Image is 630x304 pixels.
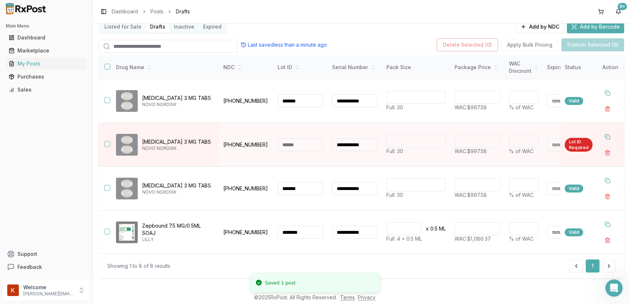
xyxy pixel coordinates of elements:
[142,102,213,107] p: NOVO NORDISK
[142,222,213,237] p: Zepbound 7.5 MG/0.5ML SOAJ
[6,83,87,96] a: Sales
[455,148,487,154] span: WAC: $997.58
[223,64,269,71] div: NDC
[601,130,614,143] button: Duplicate
[547,64,597,71] div: Expiration Date
[9,86,84,93] div: Sales
[430,225,438,232] p: 0.5
[426,225,429,232] p: x
[382,56,450,79] th: Pack Size
[613,6,624,17] button: 9+
[23,284,74,291] p: Welcome
[3,71,90,83] button: Purchases
[3,84,90,96] button: Sales
[107,262,170,270] div: Showing 1 to 8 of 8 results
[6,57,87,70] a: My Posts
[601,218,614,231] button: Duplicate
[223,229,269,236] p: [PHONE_NUMBER]
[3,32,90,43] button: Dashboard
[6,23,87,29] h2: Main Menu
[142,138,213,145] p: [MEDICAL_DATA] 3 MG TABS
[142,145,213,151] p: NOVO NORDISK
[386,148,403,154] span: Full: 30
[176,8,190,15] span: Drafts
[142,237,213,242] p: LILLY
[6,70,87,83] a: Purchases
[601,174,614,187] button: Duplicate
[116,64,213,71] div: Drug Name
[112,8,138,15] a: Dashboard
[142,189,213,195] p: NOVO NORDISK
[9,47,84,54] div: Marketplace
[565,138,593,152] div: Lot ID Required
[116,134,138,156] img: Rybelsus 3 MG TABS
[150,8,163,15] a: Posts
[6,31,87,44] a: Dashboard
[3,45,90,56] button: Marketplace
[601,190,614,203] button: Delete
[199,21,226,33] button: Expired
[9,73,84,80] div: Purchases
[565,228,583,236] div: Valid
[142,94,213,102] p: [MEDICAL_DATA] 3 MG TABS
[241,41,327,48] div: Last saved less than a minute ago
[509,192,534,198] span: % of WAC
[9,34,84,41] div: Dashboard
[23,291,74,297] p: [PERSON_NAME][EMAIL_ADDRESS][DOMAIN_NAME]
[560,56,597,79] th: Status
[223,141,269,148] p: [PHONE_NUMBER]
[142,182,213,189] p: [MEDICAL_DATA] 3 MG TABS
[439,225,446,232] p: ML
[597,56,624,79] th: Action
[565,97,583,105] div: Valid
[223,185,269,192] p: [PHONE_NUMBER]
[455,236,491,242] span: WAC: $1,086.37
[586,259,600,273] button: 1
[170,21,199,33] button: Inactive
[146,21,170,33] button: Drafts
[455,64,500,71] div: Package Price
[509,104,534,110] span: % of WAC
[116,221,138,243] img: Zepbound 7.5 MG/0.5ML SOAJ
[6,44,87,57] a: Marketplace
[3,58,90,69] button: My Posts
[3,3,49,14] img: RxPost Logo
[17,263,42,271] span: Feedback
[116,178,138,199] img: Rybelsus 3 MG TABS
[386,236,422,242] span: Full: 4 x 0.5 ML
[358,294,376,300] a: Privacy
[265,279,296,287] div: Saved 1 post
[100,21,146,33] button: Listed for Sale
[112,8,190,15] nav: breadcrumb
[509,60,539,75] div: WAC Discount
[386,104,403,110] span: Full: 30
[618,3,627,10] div: 9+
[601,86,614,100] button: Duplicate
[601,234,614,247] button: Delete
[516,20,564,33] button: Add by NDC
[332,64,378,71] div: Serial Number
[223,97,269,105] p: [PHONE_NUMBER]
[509,236,534,242] span: % of WAC
[3,261,90,274] button: Feedback
[565,185,583,193] div: Valid
[3,248,90,261] button: Support
[9,60,84,67] div: My Posts
[605,279,623,297] iframe: Intercom live chat
[567,20,624,33] button: Add by Barcode
[340,294,355,300] a: Terms
[7,284,19,296] img: User avatar
[278,64,323,71] div: Lot ID
[455,192,487,198] span: WAC: $997.58
[455,104,487,110] span: WAC: $997.58
[601,146,614,159] button: Delete
[509,148,534,154] span: % of WAC
[386,192,403,198] span: Full: 30
[116,90,138,112] img: Rybelsus 3 MG TABS
[601,102,614,115] button: Delete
